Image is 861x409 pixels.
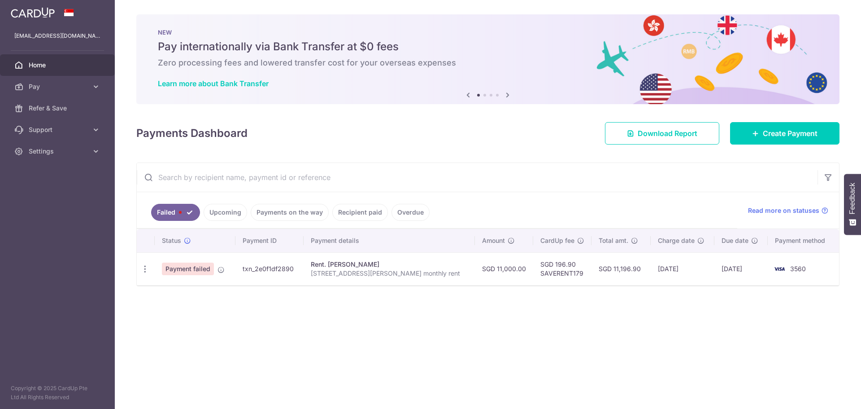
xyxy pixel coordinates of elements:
td: SGD 11,000.00 [475,252,533,285]
td: SGD 11,196.90 [591,252,651,285]
span: Charge date [658,236,695,245]
h5: Pay internationally via Bank Transfer at $0 fees [158,40,818,54]
th: Payment method [768,229,839,252]
span: Amount [482,236,505,245]
span: Create Payment [763,128,818,139]
img: Bank transfer banner [136,14,839,104]
span: Download Report [638,128,697,139]
button: Feedback - Show survey [844,174,861,235]
h4: Payments Dashboard [136,125,248,141]
td: SGD 196.90 SAVERENT179 [533,252,591,285]
a: Upcoming [204,204,247,221]
p: [STREET_ADDRESS][PERSON_NAME] monthly rent [311,269,468,278]
iframe: Opens a widget where you can find more information [804,382,852,405]
th: Payment details [304,229,475,252]
span: Payment failed [162,263,214,275]
a: Failed [151,204,200,221]
span: Refer & Save [29,104,88,113]
a: Recipient paid [332,204,388,221]
span: Support [29,125,88,134]
a: Payments on the way [251,204,329,221]
a: Download Report [605,122,719,145]
td: [DATE] [651,252,714,285]
span: CardUp fee [540,236,574,245]
a: Overdue [391,204,430,221]
span: Due date [722,236,748,245]
td: [DATE] [714,252,768,285]
span: Pay [29,82,88,91]
span: Settings [29,147,88,156]
img: Bank Card [770,264,788,274]
a: Read more on statuses [748,206,828,215]
h6: Zero processing fees and lowered transfer cost for your overseas expenses [158,57,818,68]
a: Learn more about Bank Transfer [158,79,269,88]
a: Create Payment [730,122,839,145]
div: Rent. [PERSON_NAME] [311,260,468,269]
span: Total amt. [599,236,628,245]
td: txn_2e0f1df2890 [235,252,304,285]
p: [EMAIL_ADDRESS][DOMAIN_NAME] [14,31,100,40]
img: CardUp [11,7,55,18]
span: 3560 [790,265,806,273]
p: NEW [158,29,818,36]
input: Search by recipient name, payment id or reference [137,163,818,192]
span: Home [29,61,88,70]
th: Payment ID [235,229,304,252]
span: Status [162,236,181,245]
span: Read more on statuses [748,206,819,215]
span: Feedback [848,183,857,214]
